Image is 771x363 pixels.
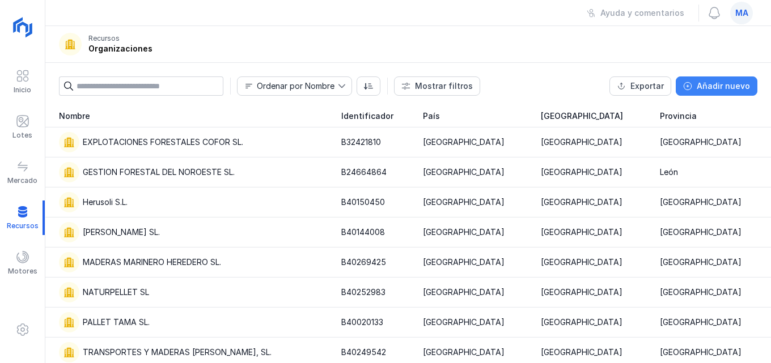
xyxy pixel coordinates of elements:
div: [GEOGRAPHIC_DATA] [423,347,505,358]
div: [GEOGRAPHIC_DATA] [541,347,622,358]
div: B40020133 [341,317,383,328]
div: B40150450 [341,197,385,208]
div: Herusoli S.L. [83,197,128,208]
div: [GEOGRAPHIC_DATA] [541,227,622,238]
div: B40252983 [341,287,385,298]
span: ma [735,7,748,19]
div: NATURPELLET SL [83,287,149,298]
div: León [660,166,678,178]
button: Ayuda y comentarios [579,3,692,23]
button: Añadir nuevo [676,76,757,96]
div: Mostrar filtros [415,80,473,92]
div: B40144008 [341,227,385,238]
img: logoRight.svg [9,13,37,41]
div: [GEOGRAPHIC_DATA] [660,136,742,148]
div: GESTION FORESTAL DEL NOROESTE SL. [83,166,235,178]
div: [GEOGRAPHIC_DATA] [660,317,742,328]
div: B40269425 [341,257,386,268]
div: EXPLOTACIONES FORESTALES COFOR SL. [83,136,243,148]
div: [GEOGRAPHIC_DATA] [660,227,742,238]
button: Mostrar filtros [394,76,480,96]
div: [GEOGRAPHIC_DATA] [541,197,622,208]
div: [PERSON_NAME] SL. [83,227,160,238]
div: Ordenar por Nombre [257,82,334,90]
div: [GEOGRAPHIC_DATA] [423,136,505,148]
span: Provincia [660,110,697,122]
button: Exportar [609,76,671,96]
div: [GEOGRAPHIC_DATA] [423,166,505,178]
div: [GEOGRAPHIC_DATA] [541,166,622,178]
div: [GEOGRAPHIC_DATA] [541,287,622,298]
div: [GEOGRAPHIC_DATA] [541,136,622,148]
div: [GEOGRAPHIC_DATA] [423,227,505,238]
div: Inicio [14,86,31,95]
div: Ayuda y comentarios [600,7,684,19]
div: Lotes [12,131,32,140]
div: Exportar [630,80,664,92]
div: PALLET TAMA SL. [83,317,150,328]
div: [GEOGRAPHIC_DATA] [660,197,742,208]
div: [GEOGRAPHIC_DATA] [541,317,622,328]
div: MADERAS MARINERO HEREDERO SL. [83,257,221,268]
div: Añadir nuevo [697,80,750,92]
div: TRANSPORTES Y MADERAS [PERSON_NAME], SL. [83,347,272,358]
div: Motores [8,267,37,276]
div: [GEOGRAPHIC_DATA] [660,287,742,298]
div: Organizaciones [88,43,152,54]
div: [GEOGRAPHIC_DATA] [660,347,742,358]
span: Nombre [59,110,90,122]
div: [GEOGRAPHIC_DATA] [423,287,505,298]
div: B24664864 [341,166,387,178]
div: [GEOGRAPHIC_DATA] [660,257,742,268]
span: [GEOGRAPHIC_DATA] [541,110,623,122]
div: B40249542 [341,347,386,358]
div: B32421810 [341,136,381,148]
span: Identificador [341,110,393,122]
div: Recursos [88,34,120,43]
div: [GEOGRAPHIC_DATA] [423,257,505,268]
div: [GEOGRAPHIC_DATA] [423,197,505,208]
div: Mercado [7,176,37,185]
div: [GEOGRAPHIC_DATA] [423,317,505,328]
span: Nombre [238,77,338,95]
div: [GEOGRAPHIC_DATA] [541,257,622,268]
span: País [423,110,440,122]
